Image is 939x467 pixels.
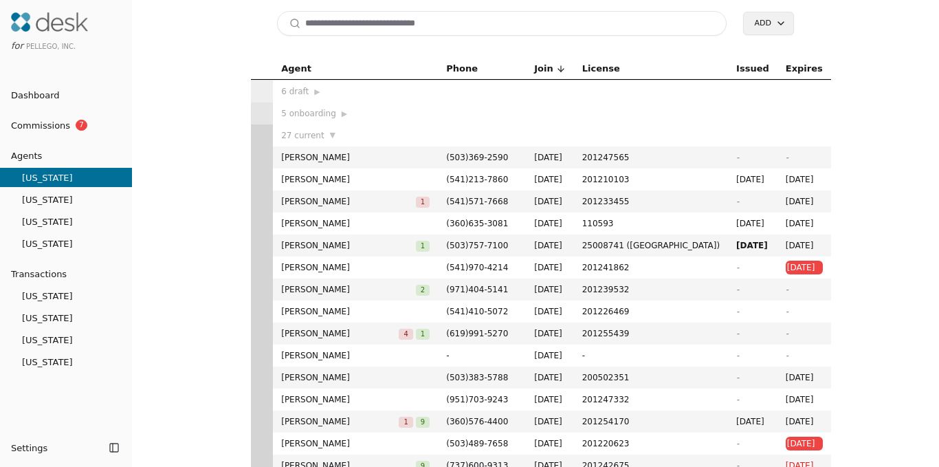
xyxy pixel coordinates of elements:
[330,129,335,142] span: ▼
[736,373,739,382] span: -
[534,305,565,318] span: [DATE]
[314,86,320,98] span: ▶
[446,349,518,362] span: -
[534,327,565,340] span: [DATE]
[281,283,416,296] span: [PERSON_NAME]
[281,239,416,252] span: [PERSON_NAME]
[786,351,788,360] span: -
[446,417,508,426] span: ( 360 ) 576 - 4400
[582,173,720,186] span: 201210103
[736,351,739,360] span: -
[399,415,412,428] button: 1
[582,151,720,164] span: 201247565
[582,261,720,274] span: 201241862
[786,393,823,406] span: [DATE]
[534,261,565,274] span: [DATE]
[786,61,823,76] span: Expires
[399,417,412,428] span: 1
[582,327,720,340] span: 201255439
[786,285,788,294] span: -
[416,239,430,252] button: 1
[786,217,823,230] span: [DATE]
[534,195,565,208] span: [DATE]
[736,263,739,272] span: -
[534,239,565,252] span: [DATE]
[736,153,739,162] span: -
[446,329,508,338] span: ( 619 ) 991 - 5270
[26,43,76,50] span: Pellego, Inc.
[736,197,739,206] span: -
[446,395,508,404] span: ( 951 ) 703 - 9243
[281,437,430,450] span: [PERSON_NAME]
[416,285,430,296] span: 2
[446,285,508,294] span: ( 971 ) 404 - 5141
[534,283,565,296] span: [DATE]
[736,239,769,252] span: [DATE]
[446,197,508,206] span: ( 541 ) 571 - 7668
[534,151,565,164] span: [DATE]
[446,373,508,382] span: ( 503 ) 383 - 5788
[534,61,553,76] span: Join
[281,85,430,98] div: 6 draft
[582,415,720,428] span: 201254170
[534,217,565,230] span: [DATE]
[281,217,430,230] span: [PERSON_NAME]
[786,195,823,208] span: [DATE]
[281,61,311,76] span: Agent
[534,349,565,362] span: [DATE]
[582,283,720,296] span: 201239532
[582,217,720,230] span: 110593
[446,175,508,184] span: ( 541 ) 213 - 7860
[11,12,88,32] img: Desk
[416,241,430,252] span: 1
[281,261,430,274] span: [PERSON_NAME]
[582,305,720,318] span: 201226469
[787,261,821,274] span: [DATE]
[446,241,508,250] span: ( 503 ) 757 - 7100
[281,371,430,384] span: [PERSON_NAME]
[736,329,739,338] span: -
[787,437,821,450] span: [DATE]
[11,41,23,51] span: for
[446,307,508,316] span: ( 541 ) 410 - 5072
[786,415,823,428] span: [DATE]
[736,173,769,186] span: [DATE]
[281,151,430,164] span: [PERSON_NAME]
[736,217,769,230] span: [DATE]
[446,263,508,272] span: ( 541 ) 970 - 4214
[281,305,430,318] span: [PERSON_NAME]
[399,329,412,340] span: 4
[786,153,788,162] span: -
[786,173,823,186] span: [DATE]
[446,439,508,448] span: ( 503 ) 489 - 7658
[416,327,430,340] button: 1
[446,61,478,76] span: Phone
[446,153,508,162] span: ( 503 ) 369 - 2590
[416,415,430,428] button: 9
[743,12,794,35] button: Add
[416,195,430,208] button: 1
[736,415,769,428] span: [DATE]
[5,437,104,459] button: Settings
[416,417,430,428] span: 9
[281,393,430,406] span: [PERSON_NAME]
[416,197,430,208] span: 1
[786,307,788,316] span: -
[534,393,565,406] span: [DATE]
[582,437,720,450] span: 201220623
[736,307,739,316] span: -
[446,219,508,228] span: ( 360 ) 635 - 3081
[76,120,87,131] span: 7
[582,239,720,252] span: 25008741 ([GEOGRAPHIC_DATA])
[582,61,620,76] span: License
[786,239,823,252] span: [DATE]
[416,329,430,340] span: 1
[736,395,739,404] span: -
[342,108,347,120] span: ▶
[281,349,430,362] span: [PERSON_NAME]
[736,439,739,448] span: -
[582,195,720,208] span: 201233455
[786,371,823,384] span: [DATE]
[582,349,720,362] span: -
[416,283,430,296] button: 2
